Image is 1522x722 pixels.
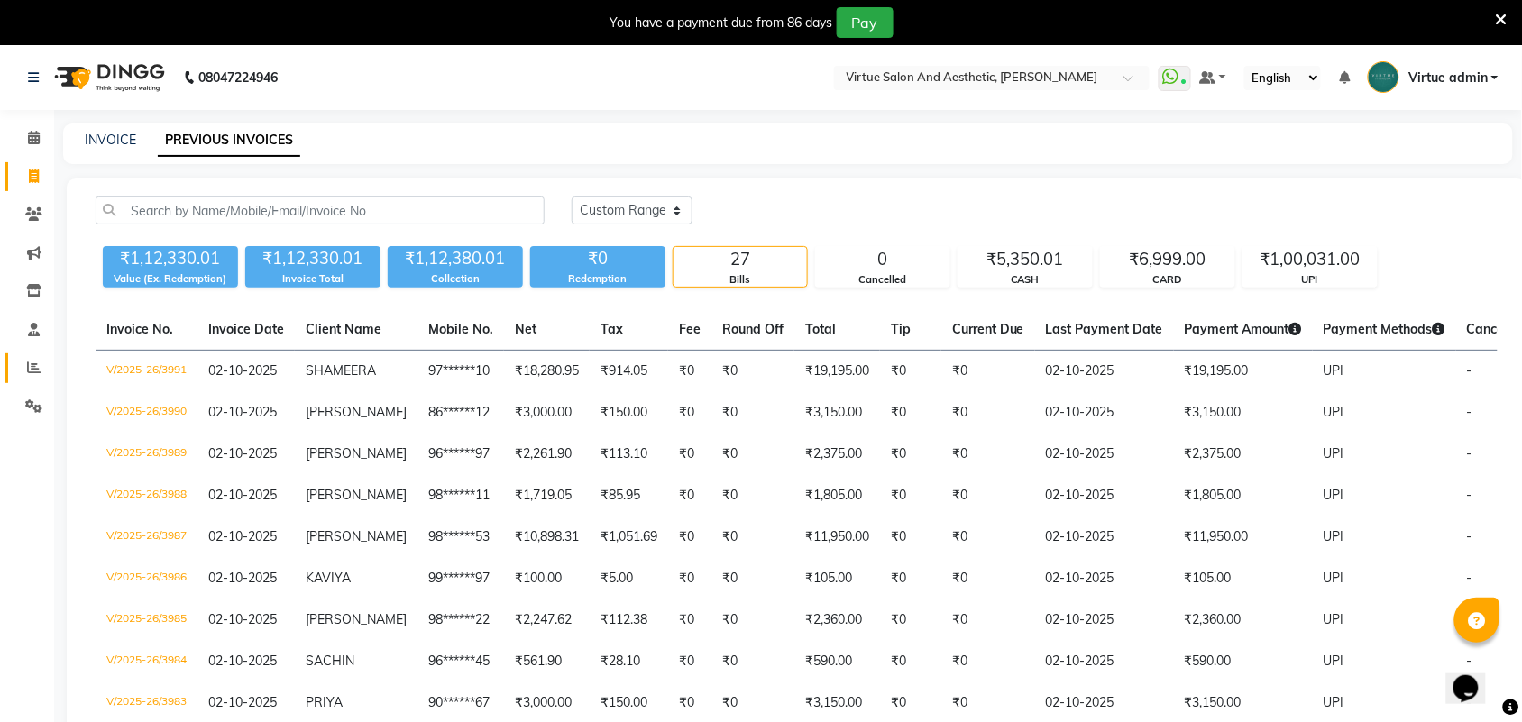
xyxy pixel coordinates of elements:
td: ₹0 [880,516,941,558]
span: - [1467,445,1472,462]
td: ₹105.00 [1174,558,1313,599]
td: ₹0 [668,392,711,434]
td: 02-10-2025 [1035,434,1174,475]
td: ₹914.05 [590,351,668,393]
div: Value (Ex. Redemption) [103,271,238,287]
td: ₹0 [711,516,794,558]
td: V/2025-26/3986 [96,558,197,599]
td: ₹0 [711,434,794,475]
td: ₹1,051.69 [590,516,668,558]
div: ₹0 [530,246,665,271]
div: You have a payment due from 86 days [610,14,833,32]
div: 0 [816,247,949,272]
td: ₹561.90 [504,641,590,682]
div: CASH [958,272,1092,288]
div: UPI [1243,272,1377,288]
span: Tip [891,321,911,337]
td: ₹2,360.00 [794,599,880,641]
span: SACHIN [306,653,354,669]
td: V/2025-26/3989 [96,434,197,475]
span: UPI [1324,445,1344,462]
td: ₹105.00 [794,558,880,599]
span: Payment Methods [1324,321,1445,337]
div: ₹6,999.00 [1101,247,1234,272]
input: Search by Name/Mobile/Email/Invoice No [96,196,545,224]
span: 02-10-2025 [208,487,277,503]
b: 08047224946 [198,52,278,103]
div: ₹1,12,330.01 [103,246,238,271]
td: ₹0 [880,641,941,682]
iframe: chat widget [1446,650,1504,704]
span: UPI [1324,611,1344,627]
td: ₹2,247.62 [504,599,590,641]
td: ₹5.00 [590,558,668,599]
span: KAVIYA [306,570,351,586]
td: ₹0 [711,558,794,599]
td: ₹0 [941,516,1035,558]
span: [PERSON_NAME] [306,445,407,462]
span: 02-10-2025 [208,570,277,586]
button: Pay [837,7,894,38]
span: Net [515,321,536,337]
span: 02-10-2025 [208,528,277,544]
td: 02-10-2025 [1035,558,1174,599]
span: 02-10-2025 [208,445,277,462]
td: ₹0 [668,599,711,641]
span: - [1467,362,1472,379]
span: UPI [1324,528,1344,544]
td: ₹2,360.00 [1174,599,1313,641]
a: INVOICE [85,132,136,148]
span: UPI [1324,694,1344,710]
td: ₹19,195.00 [1174,351,1313,393]
span: Total [805,321,836,337]
td: ₹0 [941,558,1035,599]
td: ₹2,261.90 [504,434,590,475]
span: PRIYA [306,694,343,710]
td: ₹0 [711,475,794,516]
span: 02-10-2025 [208,362,277,379]
img: Virtue admin [1368,61,1399,93]
td: ₹3,000.00 [504,392,590,434]
span: Mobile No. [428,321,493,337]
td: V/2025-26/3984 [96,641,197,682]
span: 02-10-2025 [208,611,277,627]
td: ₹0 [711,351,794,393]
div: CARD [1101,272,1234,288]
div: ₹5,350.01 [958,247,1092,272]
td: ₹11,950.00 [794,516,880,558]
div: Redemption [530,271,665,287]
td: V/2025-26/3985 [96,599,197,641]
td: ₹0 [880,351,941,393]
span: - [1467,528,1472,544]
span: [PERSON_NAME] [306,528,407,544]
span: [PERSON_NAME] [306,611,407,627]
td: ₹0 [941,351,1035,393]
td: ₹112.38 [590,599,668,641]
td: ₹3,150.00 [1174,392,1313,434]
td: ₹0 [880,558,941,599]
td: ₹0 [668,558,711,599]
td: ₹19,195.00 [794,351,880,393]
td: V/2025-26/3991 [96,351,197,393]
td: ₹0 [668,641,711,682]
span: Invoice Date [208,321,284,337]
span: Invoice No. [106,321,173,337]
a: PREVIOUS INVOICES [158,124,300,157]
td: 02-10-2025 [1035,641,1174,682]
div: Bills [674,272,807,288]
span: [PERSON_NAME] [306,487,407,503]
div: 27 [674,247,807,272]
span: UPI [1324,404,1344,420]
td: V/2025-26/3987 [96,516,197,558]
span: Virtue admin [1408,69,1488,87]
td: ₹1,805.00 [794,475,880,516]
td: ₹1,719.05 [504,475,590,516]
td: ₹2,375.00 [1174,434,1313,475]
td: ₹150.00 [590,392,668,434]
td: 02-10-2025 [1035,475,1174,516]
span: Round Off [722,321,784,337]
img: logo [46,52,170,103]
td: ₹0 [711,641,794,682]
span: 02-10-2025 [208,694,277,710]
td: ₹100.00 [504,558,590,599]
